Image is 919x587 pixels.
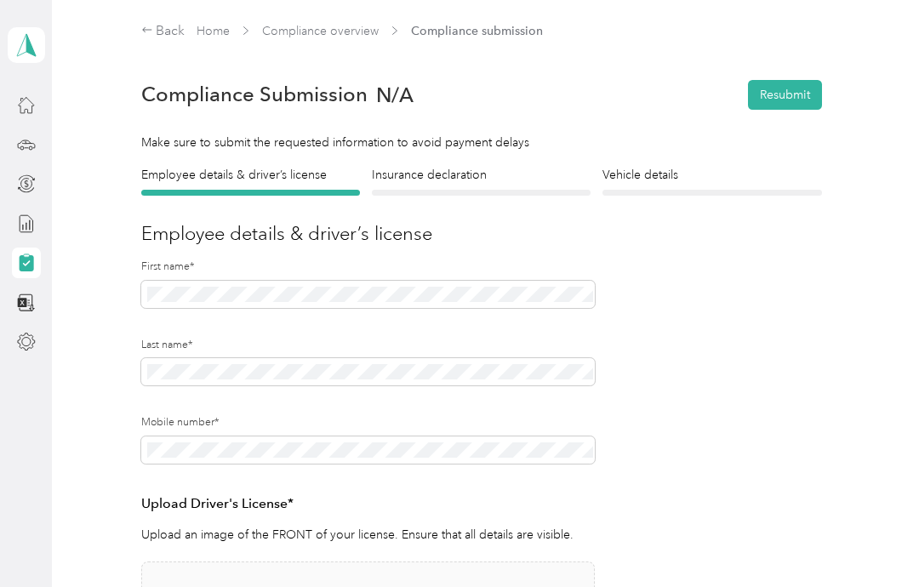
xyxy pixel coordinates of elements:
a: Home [197,24,230,38]
iframe: Everlance-gr Chat Button Frame [824,492,919,587]
h4: Employee details & driver’s license [141,166,360,184]
span: N/A [376,86,414,104]
label: Mobile number* [141,415,595,430]
div: Back [141,21,186,42]
p: Upload an image of the FRONT of your license. Ensure that all details are visible. [141,526,595,544]
span: Compliance submission [411,22,543,40]
label: Last name* [141,338,595,353]
label: First name* [141,259,595,275]
button: Resubmit [748,80,822,110]
div: Make sure to submit the requested information to avoid payment delays [141,134,822,151]
h4: Insurance declaration [372,166,591,184]
a: Compliance overview [262,24,379,38]
h3: Upload Driver's License* [141,493,595,515]
h4: Vehicle details [602,166,821,184]
h3: Employee details & driver’s license [141,219,822,248]
h1: Compliance Submission [141,83,368,106]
